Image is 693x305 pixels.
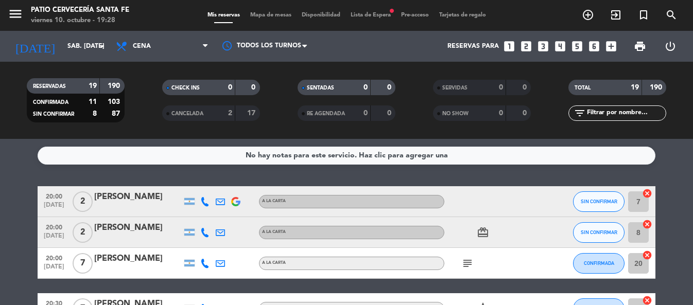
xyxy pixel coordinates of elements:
[41,252,67,263] span: 20:00
[587,40,601,53] i: looks_6
[89,82,97,89] strong: 19
[573,253,625,274] button: CONFIRMADA
[519,40,533,53] i: looks_two
[202,12,245,18] span: Mis reservas
[581,199,617,204] span: SIN CONFIRMAR
[262,230,286,234] span: A LA CARTA
[461,257,474,270] i: subject
[73,191,93,212] span: 2
[389,8,395,14] span: fiber_manual_record
[133,43,151,50] span: Cena
[387,110,393,117] strong: 0
[171,111,203,116] span: CANCELADA
[536,40,550,53] i: looks_3
[442,85,467,91] span: SERVIDAS
[581,229,617,235] span: SIN CONFIRMAR
[297,12,345,18] span: Disponibilidad
[262,261,286,265] span: A LA CARTA
[575,85,591,91] span: TOTAL
[247,110,257,117] strong: 17
[41,190,67,202] span: 20:00
[8,6,23,25] button: menu
[307,111,345,116] span: RE AGENDADA
[604,40,618,53] i: add_box
[108,98,122,105] strong: 103
[33,112,74,117] span: SIN CONFIRMAR
[89,98,97,105] strong: 11
[31,5,129,15] div: Patio Cervecería Santa Fe
[553,40,567,53] i: looks_4
[231,197,240,206] img: google-logo.png
[434,12,491,18] span: Tarjetas de regalo
[396,12,434,18] span: Pre-acceso
[637,9,650,21] i: turned_in_not
[387,84,393,91] strong: 0
[574,107,586,119] i: filter_list
[477,226,489,239] i: card_giftcard
[655,31,686,62] div: LOG OUT
[582,9,594,21] i: add_circle_outline
[570,40,584,53] i: looks_5
[73,253,93,274] span: 7
[94,252,182,265] div: [PERSON_NAME]
[523,110,529,117] strong: 0
[610,9,622,21] i: exit_to_app
[307,85,334,91] span: SENTADAS
[650,84,664,91] strong: 190
[41,202,67,213] span: [DATE]
[664,40,677,52] i: power_settings_new
[8,6,23,22] i: menu
[262,199,286,203] span: A LA CARTA
[523,84,529,91] strong: 0
[447,43,499,50] span: Reservas para
[499,84,503,91] strong: 0
[73,222,93,243] span: 2
[94,190,182,204] div: [PERSON_NAME]
[33,100,68,105] span: CONFIRMADA
[41,263,67,275] span: [DATE]
[634,40,646,52] span: print
[586,107,666,119] input: Filtrar por nombre...
[345,12,396,18] span: Lista de Espera
[93,110,97,117] strong: 8
[41,232,67,244] span: [DATE]
[31,15,129,26] div: viernes 10. octubre - 19:28
[642,219,652,229] i: cancel
[503,40,516,53] i: looks_one
[442,111,469,116] span: NO SHOW
[94,221,182,235] div: [PERSON_NAME]
[642,188,652,199] i: cancel
[665,9,678,21] i: search
[33,84,66,89] span: RESERVADAS
[8,35,62,58] i: [DATE]
[642,250,652,260] i: cancel
[245,12,297,18] span: Mapa de mesas
[363,110,368,117] strong: 0
[251,84,257,91] strong: 0
[96,40,108,52] i: arrow_drop_down
[41,221,67,232] span: 20:00
[573,222,625,243] button: SIN CONFIRMAR
[108,82,122,89] strong: 190
[228,84,232,91] strong: 0
[171,85,200,91] span: CHECK INS
[499,110,503,117] strong: 0
[573,191,625,212] button: SIN CONFIRMAR
[112,110,122,117] strong: 87
[228,110,232,117] strong: 2
[363,84,368,91] strong: 0
[584,260,614,266] span: CONFIRMADA
[246,150,448,162] div: No hay notas para este servicio. Haz clic para agregar una
[631,84,639,91] strong: 19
